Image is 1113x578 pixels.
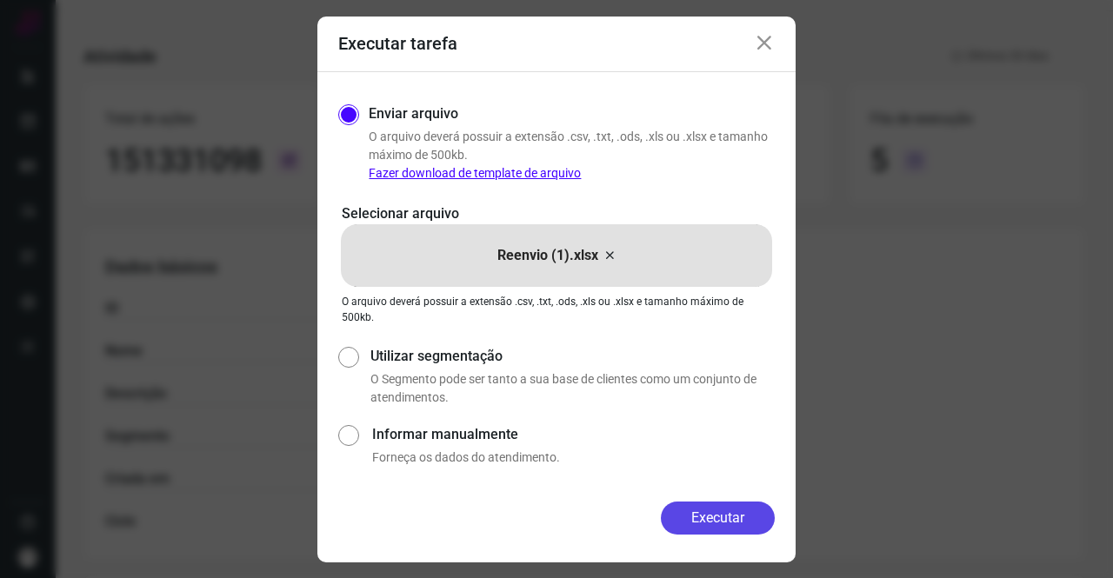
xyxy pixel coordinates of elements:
[497,245,598,266] p: Reenvio (1).xlsx
[370,346,775,367] label: Utilizar segmentação
[369,128,775,183] p: O arquivo deverá possuir a extensão .csv, .txt, .ods, .xls ou .xlsx e tamanho máximo de 500kb.
[342,203,771,224] p: Selecionar arquivo
[369,166,581,180] a: Fazer download de template de arquivo
[369,103,458,124] label: Enviar arquivo
[661,502,775,535] button: Executar
[342,294,771,325] p: O arquivo deverá possuir a extensão .csv, .txt, .ods, .xls ou .xlsx e tamanho máximo de 500kb.
[338,33,457,54] h3: Executar tarefa
[372,424,775,445] label: Informar manualmente
[370,370,775,407] p: O Segmento pode ser tanto a sua base de clientes como um conjunto de atendimentos.
[372,448,775,467] p: Forneça os dados do atendimento.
